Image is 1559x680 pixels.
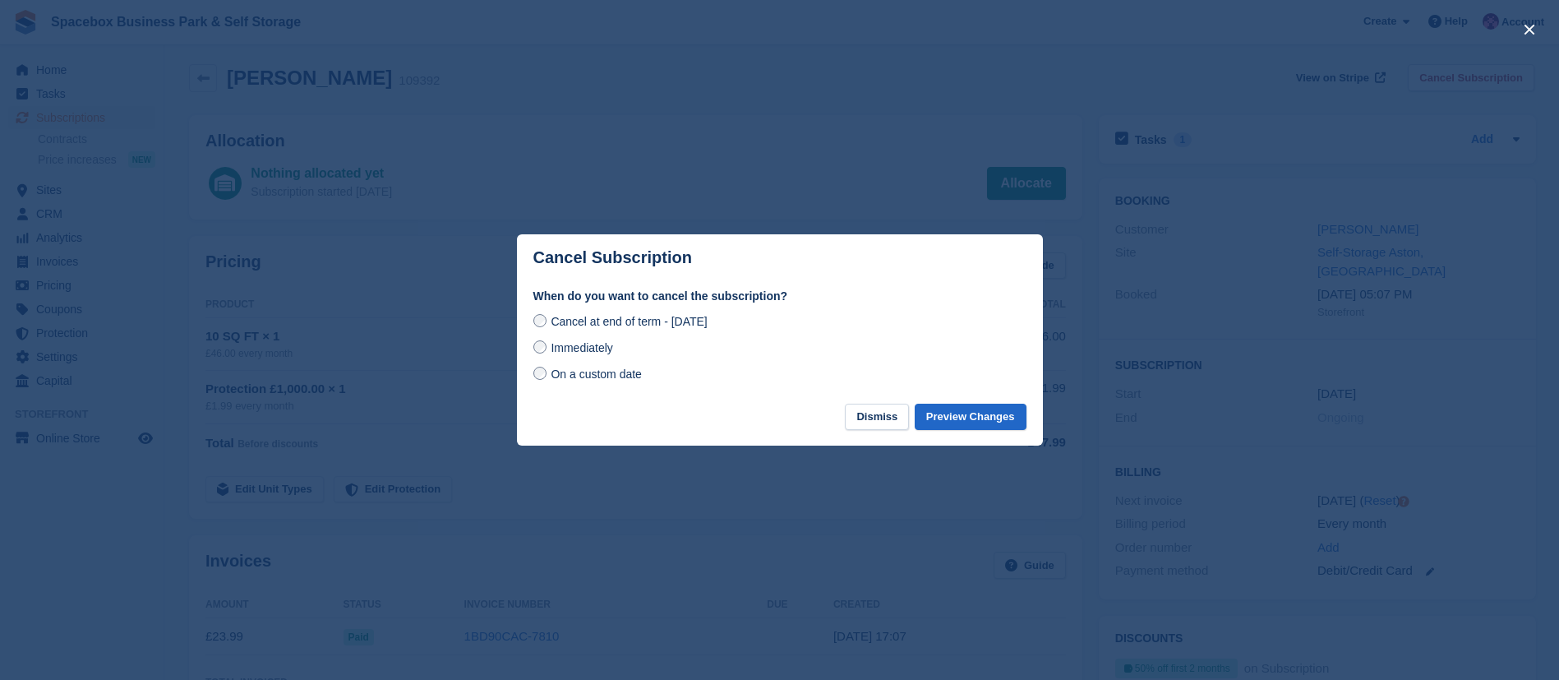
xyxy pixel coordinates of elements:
span: Immediately [551,341,612,354]
label: When do you want to cancel the subscription? [533,288,1026,305]
p: Cancel Subscription [533,248,692,267]
button: close [1516,16,1543,43]
input: Cancel at end of term - [DATE] [533,314,547,327]
button: Preview Changes [915,404,1026,431]
span: Cancel at end of term - [DATE] [551,315,707,328]
input: On a custom date [533,367,547,380]
span: On a custom date [551,368,642,381]
input: Immediately [533,340,547,354]
button: Dismiss [845,404,909,431]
